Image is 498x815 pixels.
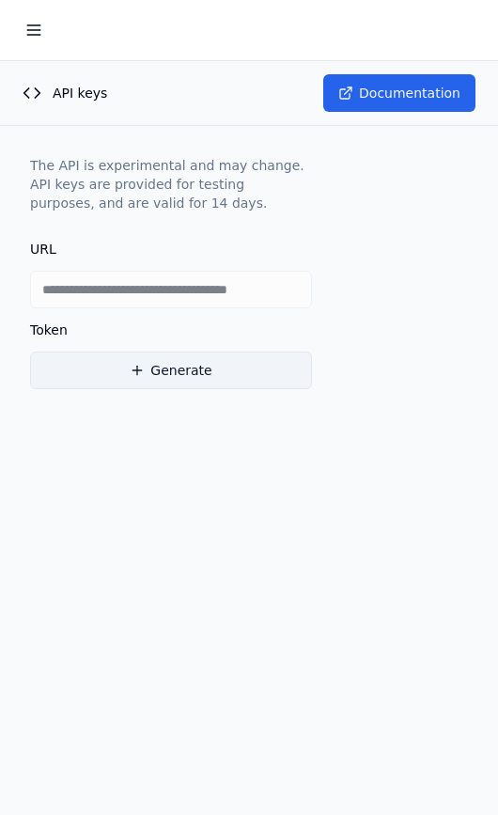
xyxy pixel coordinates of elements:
button: Generate [30,352,312,389]
label: Token [30,323,312,337]
p: The API is experimental and may change. API keys are provided for testing purposes, and are valid... [30,156,312,212]
label: URL [30,243,312,256]
button: Documentation [323,74,475,112]
div: API keys [23,84,107,102]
